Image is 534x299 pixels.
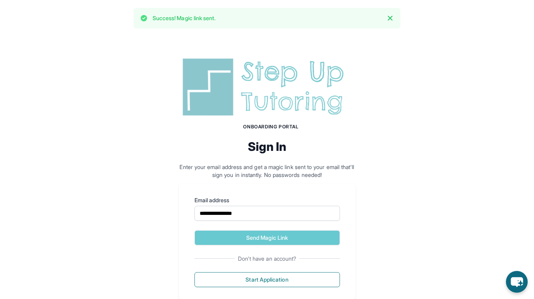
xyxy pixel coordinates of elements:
button: Start Application [194,272,340,287]
h1: Onboarding Portal [187,124,356,130]
label: Email address [194,196,340,204]
img: Step Up Tutoring horizontal logo [179,55,356,119]
h2: Sign In [179,139,356,154]
span: Don't have an account? [235,255,300,263]
p: Success! Magic link sent. [153,14,216,22]
p: Enter your email address and get a magic link sent to your email that'll sign you in instantly. N... [179,163,356,179]
button: chat-button [506,271,528,293]
button: Send Magic Link [194,230,340,245]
